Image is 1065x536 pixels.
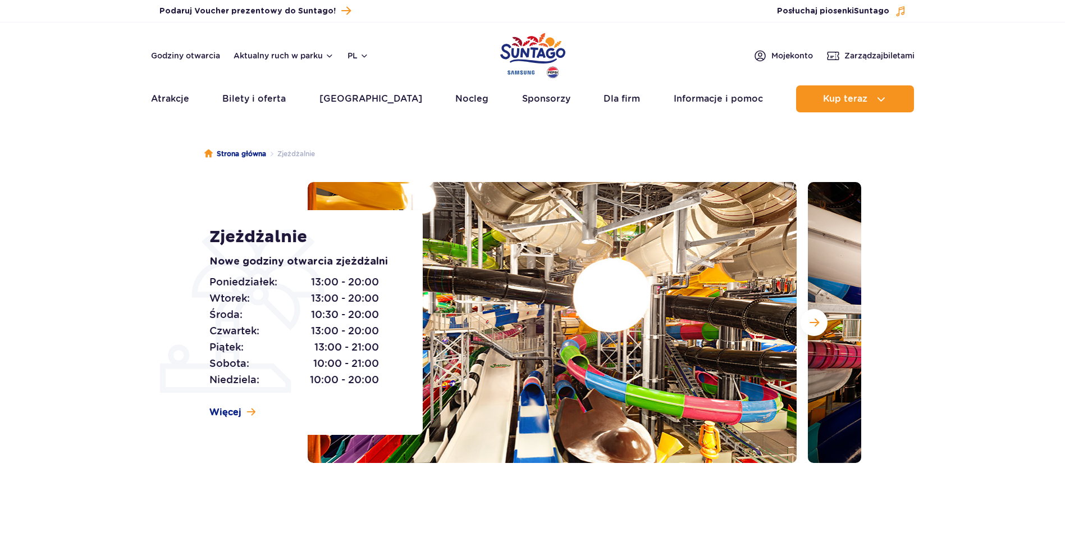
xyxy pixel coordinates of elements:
a: Sponsorzy [522,85,570,112]
a: Park of Poland [500,28,565,80]
span: Czwartek: [209,323,259,339]
a: Więcej [209,406,255,419]
span: 13:00 - 21:00 [314,339,379,355]
a: Podaruj Voucher prezentowy do Suntago! [159,3,351,19]
a: Nocleg [455,85,488,112]
a: Zarządzajbiletami [826,49,915,62]
h1: Zjeżdżalnie [209,227,397,247]
span: 10:30 - 20:00 [311,307,379,322]
a: Strona główna [204,148,266,160]
span: 10:00 - 21:00 [313,356,379,371]
span: Poniedziałek: [209,274,277,290]
button: Następny slajd [801,309,828,336]
button: pl [348,50,369,61]
span: Posłuchaj piosenki [777,6,889,17]
a: Informacje i pomoc [674,85,763,112]
span: 13:00 - 20:00 [311,290,379,306]
a: [GEOGRAPHIC_DATA] [319,85,422,112]
span: Wtorek: [209,290,250,306]
a: Dla firm [604,85,640,112]
li: Zjeżdżalnie [266,148,315,160]
a: Godziny otwarcia [151,50,220,61]
span: 10:00 - 20:00 [310,372,379,388]
span: Sobota: [209,356,249,371]
span: Kup teraz [823,94,867,104]
span: Zarządzaj biletami [844,50,915,61]
button: Kup teraz [796,85,914,112]
a: Atrakcje [151,85,189,112]
button: Posłuchaj piosenkiSuntago [777,6,906,17]
span: Podaruj Voucher prezentowy do Suntago! [159,6,336,17]
p: Nowe godziny otwarcia zjeżdżalni [209,254,397,270]
span: Więcej [209,406,241,419]
span: 13:00 - 20:00 [311,323,379,339]
span: Moje konto [771,50,813,61]
a: Mojekonto [753,49,813,62]
span: Niedziela: [209,372,259,388]
span: Suntago [854,7,889,15]
span: Środa: [209,307,243,322]
span: Piątek: [209,339,244,355]
button: Aktualny ruch w parku [234,51,334,60]
span: 13:00 - 20:00 [311,274,379,290]
a: Bilety i oferta [222,85,286,112]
